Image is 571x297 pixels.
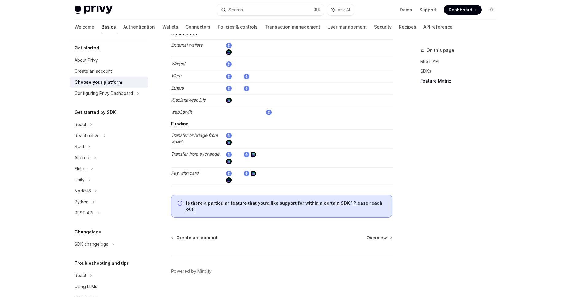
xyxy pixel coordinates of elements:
[226,152,232,157] img: ethereum.png
[328,20,367,34] a: User management
[75,187,91,195] div: NodeJS
[226,74,232,79] img: ethereum.png
[217,4,324,15] button: Search...⌘K
[251,171,256,176] img: solana.png
[226,171,232,176] img: ethereum.png
[171,42,202,48] em: External wallets
[171,73,181,78] em: Viem
[420,56,501,66] a: REST API
[399,20,416,34] a: Recipes
[171,97,205,102] em: @solana/web3.js
[226,49,232,55] img: solana.png
[75,260,129,267] h5: Troubleshooting and tips
[75,283,97,290] div: Using LLMs
[423,20,453,34] a: API reference
[75,176,85,183] div: Unity
[226,43,232,48] img: ethereum.png
[366,235,387,241] span: Overview
[487,5,496,15] button: Toggle dark mode
[70,66,148,77] a: Create an account
[314,7,320,12] span: ⌘ K
[186,20,210,34] a: Connectors
[226,133,232,138] img: ethereum.png
[75,56,98,64] div: About Privy
[420,76,501,86] a: Feature Matrix
[244,152,249,157] img: ethereum.png
[75,121,86,128] div: React
[123,20,155,34] a: Authentication
[226,159,232,164] img: solana.png
[75,209,93,217] div: REST API
[171,121,189,126] strong: Funding
[251,152,256,157] img: solana.png
[75,154,90,161] div: Android
[70,281,148,292] a: Using LLMs
[226,177,232,183] img: solana.png
[186,200,352,206] strong: Is there a particular feature that you’d like support for within a certain SDK?
[226,86,232,91] img: ethereum.png
[449,7,472,13] span: Dashboard
[75,198,89,206] div: Python
[171,109,192,114] em: web3swift
[75,109,116,116] h5: Get started by SDK
[75,241,108,248] div: SDK changelogs
[70,55,148,66] a: About Privy
[218,20,258,34] a: Policies & controls
[226,140,232,145] img: solana.png
[171,61,185,66] em: Wagmi
[228,6,246,13] div: Search...
[444,5,482,15] a: Dashboard
[75,44,99,52] h5: Get started
[338,7,350,13] span: Ask AI
[420,7,436,13] a: Support
[172,235,217,241] a: Create an account
[75,67,112,75] div: Create an account
[171,151,219,156] em: Transfer from exchange
[75,165,87,172] div: Flutter
[366,235,392,241] a: Overview
[75,143,84,150] div: Swift
[70,77,148,88] a: Choose your platform
[171,85,184,91] em: Ethers
[186,200,382,212] a: Please reach out!
[400,7,412,13] a: Demo
[75,20,94,34] a: Welcome
[171,133,218,144] em: Transfer or bridge from wallet
[226,61,232,67] img: ethereum.png
[178,201,184,207] svg: Info
[75,132,100,139] div: React native
[244,171,249,176] img: ethereum.png
[427,47,454,54] span: On this page
[75,6,113,14] img: light logo
[102,20,116,34] a: Basics
[266,110,272,115] img: ethereum.png
[171,268,212,274] a: Powered by Mintlify
[75,272,86,279] div: React
[75,90,133,97] div: Configuring Privy Dashboard
[75,79,122,86] div: Choose your platform
[176,235,217,241] span: Create an account
[244,74,249,79] img: ethereum.png
[171,31,197,36] strong: Connectors
[162,20,178,34] a: Wallets
[374,20,392,34] a: Security
[265,20,320,34] a: Transaction management
[171,170,199,175] em: Pay with card
[244,86,249,91] img: ethereum.png
[420,66,501,76] a: SDKs
[327,4,354,15] button: Ask AI
[226,98,232,103] img: solana.png
[75,228,101,236] h5: Changelogs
